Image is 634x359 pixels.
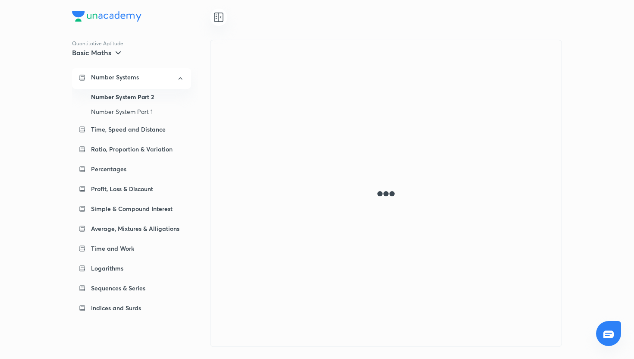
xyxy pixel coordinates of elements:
[91,185,153,193] p: Profit, Loss & Discount
[91,165,126,173] p: Percentages
[91,224,179,233] p: Average, Mixtures & Alligations
[91,304,141,312] p: Indices and Surds
[91,264,123,273] p: Logarithms
[91,90,184,104] div: Number System Part 2
[91,125,166,134] p: Time, Speed and Distance
[91,104,184,119] div: Number System Part 1
[91,205,173,213] p: Simple & Compound Interest
[72,40,210,47] p: Quantitative Aptitude
[91,284,145,293] p: Sequences & Series
[72,11,141,22] img: Company Logo
[91,244,134,253] p: Time and Work
[91,145,173,154] p: Ratio, Proportion & Variation
[91,73,139,81] p: Number Systems
[72,48,111,57] h5: Basic Maths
